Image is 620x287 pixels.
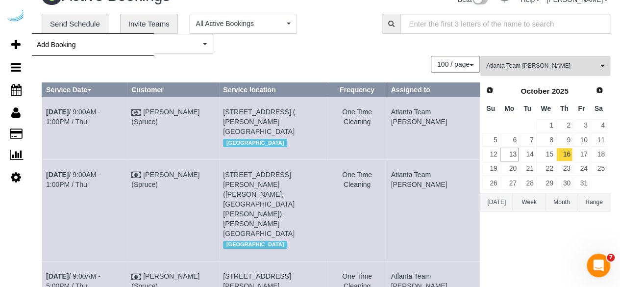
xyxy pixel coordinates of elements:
a: 20 [500,162,518,176]
a: 15 [536,148,555,161]
td: Schedule date [42,159,127,261]
span: Atlanta Team [PERSON_NAME] [486,62,598,70]
a: 31 [573,177,590,190]
a: 8 [536,133,555,147]
a: Invite Teams [120,14,178,34]
nav: Pagination navigation [431,56,480,73]
button: Atlanta Team [PERSON_NAME] [480,56,610,76]
a: 25 [591,162,607,176]
td: Customer [127,97,219,159]
span: Tuesday [523,104,531,112]
div: Location [223,136,323,149]
span: Sunday [486,104,495,112]
a: 27 [500,177,518,190]
button: [DATE] [480,193,513,211]
a: 19 [482,162,499,176]
a: 12 [482,148,499,161]
td: Service location [219,97,327,159]
button: All Active Bookings [189,14,297,34]
a: 13 [500,148,518,161]
span: [GEOGRAPHIC_DATA] [223,139,287,147]
th: Assigned to [387,83,480,97]
b: [DATE] [46,108,69,116]
a: 9 [556,133,572,147]
a: 7 [520,133,536,147]
button: Week [513,193,545,211]
th: Service Date [42,83,127,97]
a: [PERSON_NAME] (Spruce) [131,171,199,188]
td: Frequency [327,159,387,261]
span: [STREET_ADDRESS][PERSON_NAME] ([PERSON_NAME], [GEOGRAPHIC_DATA][PERSON_NAME]), [PERSON_NAME][GEOG... [223,171,295,237]
a: [DATE]/ 9:00AM - 1:00PM / Thu [46,171,100,188]
a: 5 [482,133,499,147]
iframe: Intercom live chat [587,254,610,277]
a: [PERSON_NAME] (Spruce) [131,108,199,126]
span: 2025 [551,87,568,95]
span: Friday [578,104,585,112]
span: Monday [504,104,514,112]
a: [DATE]/ 9:00AM - 1:00PM / Thu [46,108,100,126]
button: 100 / page [431,56,480,73]
i: Check Payment [131,274,141,281]
input: Enter the first 3 letters of the name to search [400,14,610,34]
a: 22 [536,162,555,176]
img: Automaid Logo [6,10,25,24]
a: 4 [591,119,607,132]
a: 17 [573,148,590,161]
span: [GEOGRAPHIC_DATA] [223,241,287,249]
td: Frequency [327,97,387,159]
a: 24 [573,162,590,176]
span: Thursday [560,104,569,112]
span: Saturday [595,104,603,112]
a: Send Schedule [42,14,108,34]
span: Add Booking [32,33,154,56]
a: 2 [556,119,572,132]
td: Assigned to [387,97,480,159]
span: 7 [607,254,615,261]
a: 26 [482,177,499,190]
a: 21 [520,162,536,176]
td: Assigned to [387,159,480,261]
span: Prev [486,86,494,94]
td: Schedule date [42,97,127,159]
b: [DATE] [46,171,69,179]
a: 6 [500,133,518,147]
a: 29 [536,177,555,190]
a: 16 [556,148,572,161]
td: Service location [219,159,327,261]
span: All Active Bookings [196,19,284,28]
td: Customer [127,159,219,261]
a: 10 [573,133,590,147]
button: Range [578,193,610,211]
a: 28 [520,177,536,190]
a: 30 [556,177,572,190]
a: 3 [573,119,590,132]
span: Next [595,86,603,94]
th: Customer [127,83,219,97]
a: 1 [536,119,555,132]
button: Month [546,193,578,211]
i: Check Payment [131,109,141,116]
a: 18 [591,148,607,161]
th: Frequency [327,83,387,97]
a: Next [593,84,606,98]
b: [DATE] [46,272,69,280]
a: 11 [591,133,607,147]
ol: All Teams [480,56,610,71]
span: [STREET_ADDRESS] ( [PERSON_NAME][GEOGRAPHIC_DATA] [223,108,295,135]
th: Service location [219,83,327,97]
i: Check Payment [131,172,141,179]
span: October [521,87,549,95]
a: 23 [556,162,572,176]
div: Location [223,238,323,251]
a: 14 [520,148,536,161]
span: Wednesday [541,104,551,112]
a: Prev [483,84,496,98]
